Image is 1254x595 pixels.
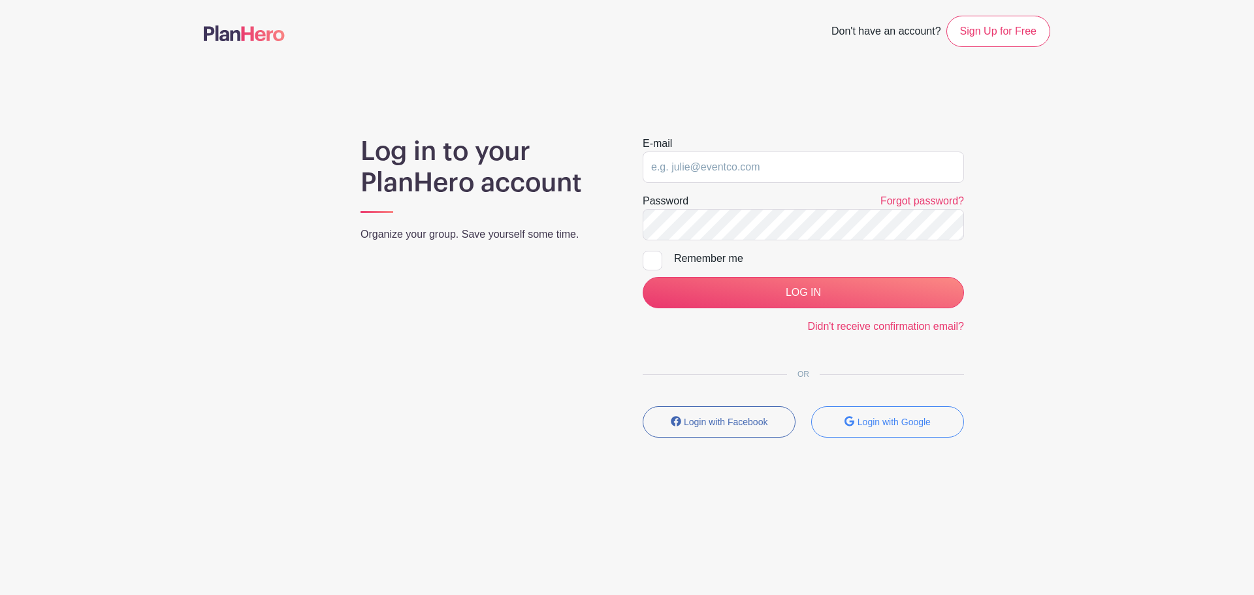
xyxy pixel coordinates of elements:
p: Organize your group. Save yourself some time. [361,227,611,242]
button: Login with Facebook [643,406,796,438]
a: Sign Up for Free [946,16,1050,47]
a: Didn't receive confirmation email? [807,321,964,332]
input: LOG IN [643,277,964,308]
small: Login with Facebook [684,417,767,427]
label: E-mail [643,136,672,152]
span: Don't have an account? [831,18,941,47]
button: Login with Google [811,406,964,438]
div: Remember me [674,251,964,266]
small: Login with Google [858,417,931,427]
a: Forgot password? [880,195,964,206]
span: OR [787,370,820,379]
label: Password [643,193,688,209]
img: logo-507f7623f17ff9eddc593b1ce0a138ce2505c220e1c5a4e2b4648c50719b7d32.svg [204,25,285,41]
input: e.g. julie@eventco.com [643,152,964,183]
h1: Log in to your PlanHero account [361,136,611,199]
